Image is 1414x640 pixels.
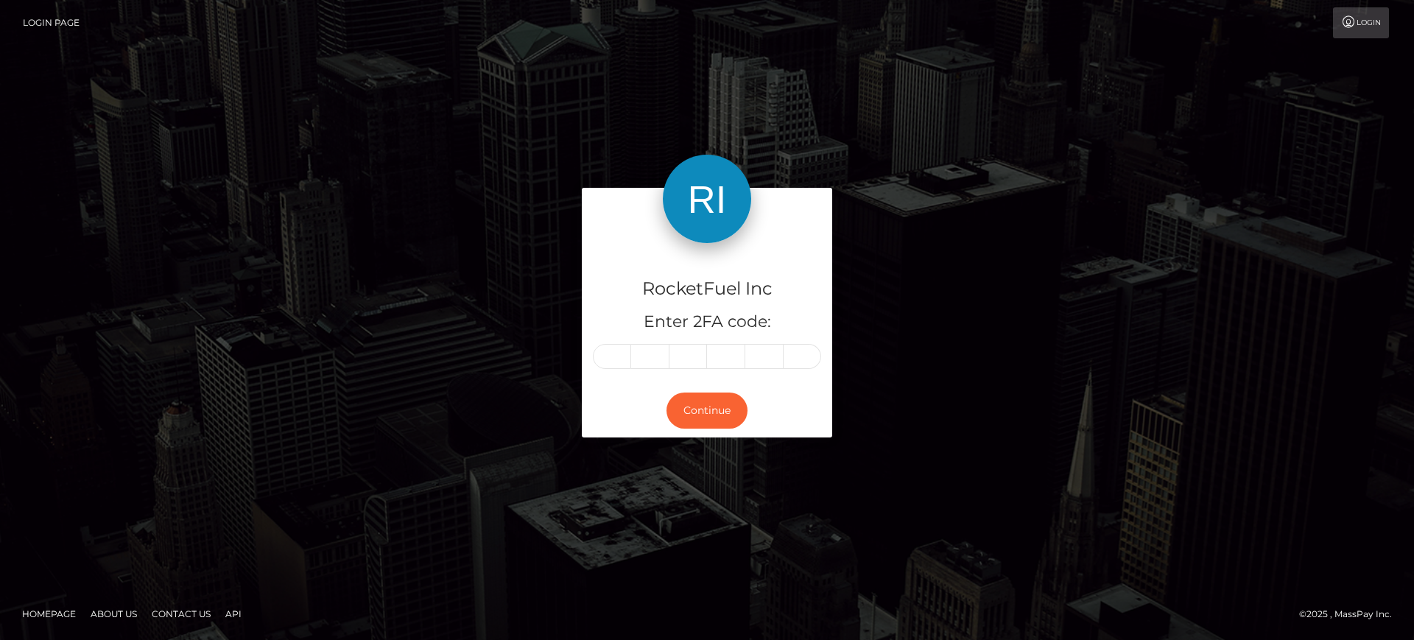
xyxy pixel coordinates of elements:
a: Homepage [16,602,82,625]
img: RocketFuel Inc [663,155,751,243]
a: Login Page [23,7,80,38]
a: API [219,602,247,625]
a: About Us [85,602,143,625]
a: Login [1333,7,1389,38]
h4: RocketFuel Inc [593,276,821,302]
button: Continue [666,393,748,429]
h5: Enter 2FA code: [593,311,821,334]
a: Contact Us [146,602,217,625]
div: © 2025 , MassPay Inc. [1299,606,1403,622]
